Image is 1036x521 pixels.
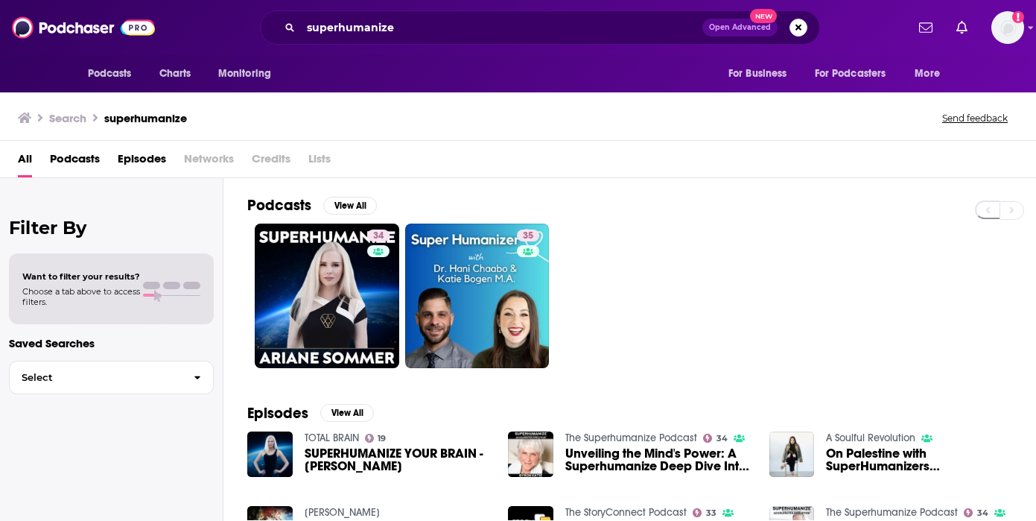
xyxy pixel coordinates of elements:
[405,224,550,368] a: 35
[247,196,311,215] h2: Podcasts
[523,229,533,244] span: 35
[305,506,380,519] a: Cannis Majoris
[565,506,687,519] a: The StoryConnect Podcast
[769,432,815,477] img: On Palestine with SuperHumanizers Katie Bogen and Hani Chaabo
[323,197,377,215] button: View All
[716,435,728,442] span: 34
[702,19,778,37] button: Open AdvancedNew
[367,230,390,241] a: 34
[378,435,386,442] span: 19
[308,147,331,177] span: Lists
[373,229,384,244] span: 34
[815,63,886,84] span: For Podcasters
[247,432,293,477] img: SUPERHUMANIZE YOUR BRAIN - Ariane Sommer
[49,111,86,125] h3: Search
[991,11,1024,44] button: Show profile menu
[826,447,1012,473] span: On Palestine with SuperHumanizers [PERSON_NAME] and [PERSON_NAME]
[12,13,155,42] img: Podchaser - Follow, Share and Rate Podcasts
[1012,11,1024,23] svg: Add a profile image
[517,230,539,241] a: 35
[805,60,908,88] button: open menu
[305,447,491,473] span: SUPERHUMANIZE YOUR BRAIN - [PERSON_NAME]
[703,434,728,443] a: 34
[255,224,399,368] a: 34
[750,9,777,23] span: New
[964,508,988,517] a: 34
[301,16,702,40] input: Search podcasts, credits, & more...
[118,147,166,177] a: Episodes
[50,147,100,177] a: Podcasts
[218,63,271,84] span: Monitoring
[18,147,32,177] a: All
[9,361,214,394] button: Select
[938,112,1012,124] button: Send feedback
[826,506,958,519] a: The Superhumanize Podcast
[104,111,187,125] h3: superhumanize
[320,404,374,422] button: View All
[508,432,553,477] img: Unveiling the Mind's Power: A Superhumanize Deep Dive Into the Evolutionary Path to Inner Peace a...
[365,434,387,443] a: 19
[693,508,716,517] a: 33
[913,15,938,40] a: Show notifications dropdown
[159,63,191,84] span: Charts
[950,15,973,40] a: Show notifications dropdown
[565,447,751,473] a: Unveiling the Mind's Power: A Superhumanize Deep Dive Into the Evolutionary Path to Inner Peace a...
[9,217,214,239] h2: Filter By
[252,147,290,177] span: Credits
[991,11,1024,44] img: User Profile
[904,60,959,88] button: open menu
[150,60,200,88] a: Charts
[208,60,290,88] button: open menu
[305,432,359,444] a: TOTAL BRAIN
[22,286,140,307] span: Choose a tab above to access filters.
[709,24,771,31] span: Open Advanced
[88,63,132,84] span: Podcasts
[305,447,491,473] a: SUPERHUMANIZE YOUR BRAIN - Ariane Sommer
[826,432,915,444] a: A Soulful Revolution
[260,10,820,45] div: Search podcasts, credits, & more...
[977,510,988,517] span: 34
[728,63,787,84] span: For Business
[826,447,1012,473] a: On Palestine with SuperHumanizers Katie Bogen and Hani Chaabo
[247,196,377,215] a: PodcastsView All
[10,373,182,382] span: Select
[565,432,697,444] a: The Superhumanize Podcast
[9,336,214,350] p: Saved Searches
[718,60,806,88] button: open menu
[247,404,374,423] a: EpisodesView All
[77,60,151,88] button: open menu
[22,271,140,282] span: Want to filter your results?
[991,11,1024,44] span: Logged in as autumncomm
[184,147,234,177] span: Networks
[915,63,940,84] span: More
[706,510,716,517] span: 33
[247,404,308,423] h2: Episodes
